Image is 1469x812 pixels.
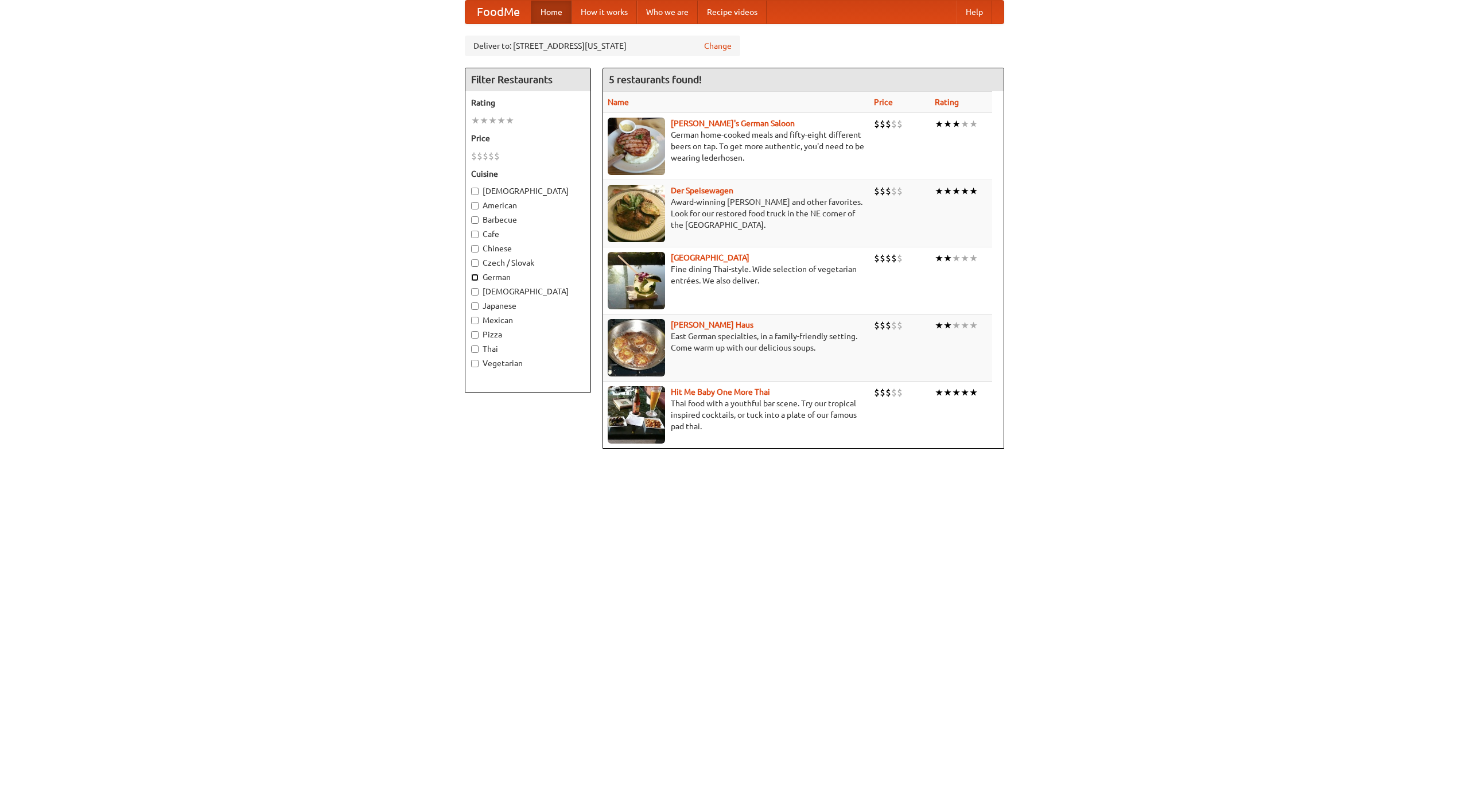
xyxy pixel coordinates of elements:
li: ★ [961,319,969,332]
li: $ [885,185,891,197]
label: [DEMOGRAPHIC_DATA] [471,185,585,197]
label: American [471,200,585,211]
a: [GEOGRAPHIC_DATA] [671,253,749,262]
img: esthers.jpg [608,118,665,175]
li: $ [891,185,897,197]
h5: Cuisine [471,168,585,180]
li: $ [874,252,880,265]
li: $ [897,185,903,197]
li: $ [874,319,880,332]
label: Cafe [471,228,585,240]
input: Thai [471,345,479,353]
h4: Filter Restaurants [465,68,590,91]
img: speisewagen.jpg [608,185,665,242]
li: ★ [480,114,488,127]
li: ★ [935,252,943,265]
li: ★ [506,114,514,127]
input: Czech / Slovak [471,259,479,267]
li: $ [880,386,885,399]
li: ★ [961,252,969,265]
li: ★ [952,118,961,130]
li: ★ [943,319,952,332]
input: [DEMOGRAPHIC_DATA] [471,188,479,195]
li: ★ [935,319,943,332]
li: $ [483,150,488,162]
label: Pizza [471,329,585,340]
label: Barbecue [471,214,585,226]
li: ★ [961,386,969,399]
li: $ [471,150,477,162]
a: [PERSON_NAME]'s German Saloon [671,119,795,128]
label: [DEMOGRAPHIC_DATA] [471,286,585,297]
li: $ [897,319,903,332]
li: ★ [969,386,978,399]
li: ★ [969,118,978,130]
li: $ [885,118,891,130]
label: Thai [471,343,585,355]
li: $ [885,252,891,265]
input: Cafe [471,231,479,238]
li: $ [874,185,880,197]
li: $ [897,252,903,265]
li: $ [477,150,483,162]
li: ★ [943,386,952,399]
a: How it works [572,1,637,24]
li: ★ [952,386,961,399]
li: $ [891,118,897,130]
li: ★ [943,185,952,197]
li: ★ [935,185,943,197]
label: German [471,271,585,283]
li: $ [885,386,891,399]
li: $ [880,319,885,332]
li: ★ [943,252,952,265]
a: Rating [935,98,959,107]
a: Help [957,1,992,24]
a: Change [704,40,732,52]
li: ★ [961,118,969,130]
li: ★ [961,185,969,197]
li: ★ [969,319,978,332]
p: Thai food with a youthful bar scene. Try our tropical inspired cocktails, or tuck into a plate of... [608,398,865,432]
a: Recipe videos [698,1,767,24]
a: Hit Me Baby One More Thai [671,387,770,397]
input: Japanese [471,302,479,310]
li: $ [494,150,500,162]
a: FoodMe [465,1,531,24]
li: $ [880,185,885,197]
li: ★ [497,114,506,127]
input: Chinese [471,245,479,252]
p: Fine dining Thai-style. Wide selection of vegetarian entrées. We also deliver. [608,263,865,286]
label: Japanese [471,300,585,312]
li: ★ [969,185,978,197]
p: Award-winning [PERSON_NAME] and other favorites. Look for our restored food truck in the NE corne... [608,196,865,231]
a: Price [874,98,893,107]
li: $ [874,118,880,130]
li: $ [488,150,494,162]
li: $ [874,386,880,399]
a: [PERSON_NAME] Haus [671,320,753,329]
input: [DEMOGRAPHIC_DATA] [471,288,479,296]
li: $ [891,319,897,332]
label: Mexican [471,314,585,326]
label: Vegetarian [471,358,585,369]
li: ★ [943,118,952,130]
img: kohlhaus.jpg [608,319,665,376]
li: $ [891,252,897,265]
p: German home-cooked meals and fifty-eight different beers on tap. To get more authentic, you'd nee... [608,129,865,164]
ng-pluralize: 5 restaurants found! [609,74,702,85]
input: American [471,202,479,209]
li: ★ [488,114,497,127]
li: ★ [935,386,943,399]
a: Who we are [637,1,698,24]
a: Der Speisewagen [671,186,733,195]
img: satay.jpg [608,252,665,309]
div: Deliver to: [STREET_ADDRESS][US_STATE] [465,36,740,56]
input: Barbecue [471,216,479,224]
li: $ [880,252,885,265]
input: Pizza [471,331,479,339]
input: German [471,274,479,281]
